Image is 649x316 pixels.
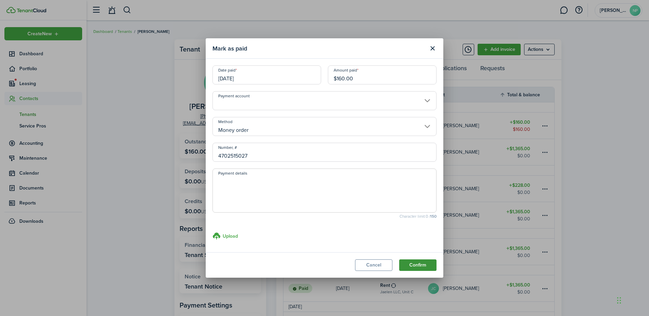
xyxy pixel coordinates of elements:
[212,65,321,84] input: mm/dd/yyyy
[399,259,437,271] button: Confirm
[615,283,649,316] iframe: Chat Widget
[430,213,437,219] b: 150
[427,43,438,54] button: Close modal
[212,42,425,55] modal-title: Mark as paid
[212,214,437,218] small: Character limit: 0 /
[617,290,621,311] div: Drag
[355,259,392,271] button: Cancel
[328,65,437,84] input: 0.00
[223,233,238,240] h3: Upload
